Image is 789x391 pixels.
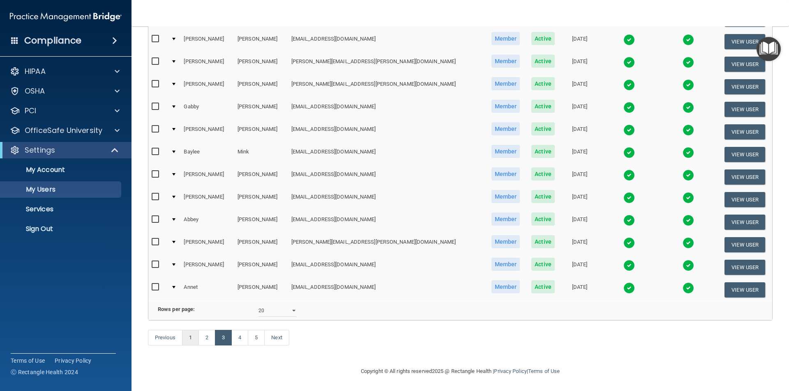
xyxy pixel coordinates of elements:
a: OSHA [10,86,120,96]
td: [PERSON_NAME] [234,75,288,98]
td: [DATE] [560,143,599,166]
button: View User [724,57,765,72]
button: View User [724,147,765,162]
img: tick.e7d51cea.svg [623,147,635,158]
p: PCI [25,106,36,116]
td: [DATE] [560,30,599,53]
a: Privacy Policy [55,357,92,365]
img: tick.e7d51cea.svg [683,147,694,158]
td: [PERSON_NAME][EMAIL_ADDRESS][PERSON_NAME][DOMAIN_NAME] [288,75,485,98]
td: [PERSON_NAME] [234,211,288,233]
img: tick.e7d51cea.svg [623,260,635,271]
button: View User [724,169,765,185]
a: 1 [182,330,199,345]
img: tick.e7d51cea.svg [623,169,635,181]
img: tick.e7d51cea.svg [623,237,635,249]
span: Member [491,55,520,68]
img: tick.e7d51cea.svg [623,79,635,91]
td: [EMAIL_ADDRESS][DOMAIN_NAME] [288,166,485,188]
img: tick.e7d51cea.svg [683,34,694,46]
td: [PERSON_NAME] [180,166,234,188]
span: Member [491,145,520,158]
td: [PERSON_NAME] [234,166,288,188]
img: tick.e7d51cea.svg [623,34,635,46]
td: Gabby [180,98,234,121]
img: tick.e7d51cea.svg [623,57,635,68]
p: OfficeSafe University [25,126,102,135]
a: PCI [10,106,120,116]
td: [PERSON_NAME] [180,233,234,256]
img: tick.e7d51cea.svg [623,192,635,204]
td: [EMAIL_ADDRESS][DOMAIN_NAME] [288,30,485,53]
span: Active [531,258,555,271]
td: Baylee [180,143,234,166]
a: 3 [215,330,232,345]
td: Abbey [180,211,234,233]
img: tick.e7d51cea.svg [683,169,694,181]
a: OfficeSafe University [10,126,120,135]
span: Member [491,213,520,226]
td: [PERSON_NAME] [234,256,288,279]
img: tick.e7d51cea.svg [683,237,694,249]
td: [DATE] [560,75,599,98]
p: HIPAA [25,66,46,76]
td: [PERSON_NAME] [180,188,234,211]
span: Active [531,32,555,45]
td: [DATE] [560,121,599,143]
span: Member [491,122,520,135]
img: tick.e7d51cea.svg [623,282,635,294]
button: Open Resource Center [757,37,781,61]
button: View User [724,215,765,230]
td: [PERSON_NAME][EMAIL_ADDRESS][PERSON_NAME][DOMAIN_NAME] [288,53,485,75]
td: [PERSON_NAME] [234,279,288,301]
button: View User [724,192,765,207]
span: Member [491,258,520,271]
td: [DATE] [560,256,599,279]
span: Active [531,100,555,113]
span: Member [491,32,520,45]
td: [EMAIL_ADDRESS][DOMAIN_NAME] [288,121,485,143]
img: tick.e7d51cea.svg [623,102,635,113]
span: Member [491,190,520,203]
a: 5 [248,330,265,345]
td: [PERSON_NAME] [234,30,288,53]
b: Rows per page: [158,306,195,312]
span: Member [491,167,520,181]
p: My Account [5,166,118,174]
img: tick.e7d51cea.svg [683,192,694,204]
span: Active [531,167,555,181]
td: [DATE] [560,166,599,188]
td: [DATE] [560,53,599,75]
span: Active [531,77,555,90]
img: tick.e7d51cea.svg [683,79,694,91]
span: Member [491,280,520,293]
img: tick.e7d51cea.svg [683,282,694,294]
td: [EMAIL_ADDRESS][DOMAIN_NAME] [288,256,485,279]
td: [DATE] [560,211,599,233]
img: tick.e7d51cea.svg [623,215,635,226]
td: [EMAIL_ADDRESS][DOMAIN_NAME] [288,98,485,121]
span: Member [491,77,520,90]
button: View User [724,34,765,49]
img: tick.e7d51cea.svg [683,260,694,271]
a: Settings [10,145,119,155]
img: tick.e7d51cea.svg [623,124,635,136]
a: 4 [231,330,248,345]
img: tick.e7d51cea.svg [683,102,694,113]
span: Member [491,100,520,113]
td: [PERSON_NAME] [180,121,234,143]
button: View User [724,237,765,252]
img: PMB logo [10,9,122,25]
td: [EMAIL_ADDRESS][DOMAIN_NAME] [288,143,485,166]
a: 2 [198,330,215,345]
p: Sign Out [5,225,118,233]
td: [PERSON_NAME] [180,256,234,279]
div: Copyright © All rights reserved 2025 @ Rectangle Health | | [310,358,610,384]
img: tick.e7d51cea.svg [683,57,694,68]
p: Settings [25,145,55,155]
td: [PERSON_NAME][EMAIL_ADDRESS][PERSON_NAME][DOMAIN_NAME] [288,233,485,256]
p: Services [5,205,118,213]
td: [DATE] [560,188,599,211]
button: View User [724,282,765,297]
a: Next [264,330,289,345]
